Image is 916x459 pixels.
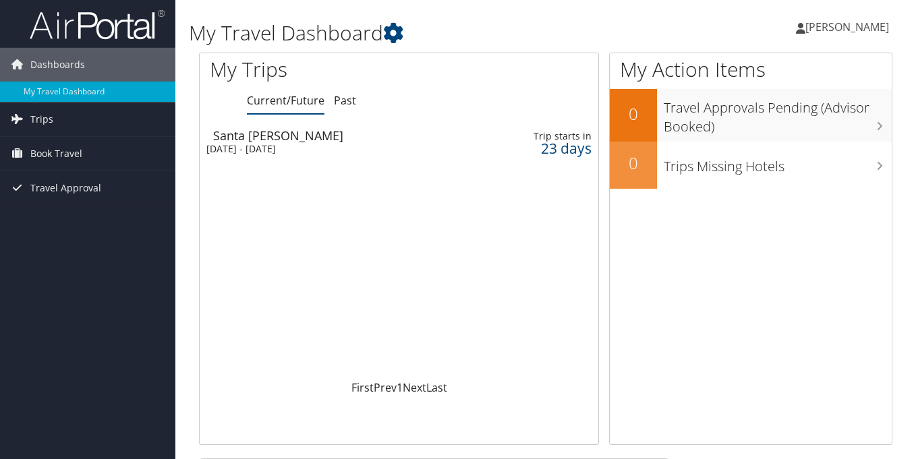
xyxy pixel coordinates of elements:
[664,150,892,176] h3: Trips Missing Hotels
[30,137,82,171] span: Book Travel
[30,9,165,40] img: airportal-logo.png
[805,20,889,34] span: [PERSON_NAME]
[610,152,657,175] h2: 0
[511,142,592,154] div: 23 days
[351,380,374,395] a: First
[426,380,447,395] a: Last
[189,19,664,47] h1: My Travel Dashboard
[796,7,903,47] a: [PERSON_NAME]
[213,129,469,142] div: Santa [PERSON_NAME]
[210,55,422,84] h1: My Trips
[610,142,892,189] a: 0Trips Missing Hotels
[403,380,426,395] a: Next
[511,130,592,142] div: Trip starts in
[610,102,657,125] h2: 0
[30,48,85,82] span: Dashboards
[30,171,101,205] span: Travel Approval
[30,102,53,136] span: Trips
[206,143,463,155] div: [DATE] - [DATE]
[374,380,397,395] a: Prev
[664,92,892,136] h3: Travel Approvals Pending (Advisor Booked)
[247,93,324,108] a: Current/Future
[397,380,403,395] a: 1
[610,89,892,141] a: 0Travel Approvals Pending (Advisor Booked)
[334,93,356,108] a: Past
[610,55,892,84] h1: My Action Items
